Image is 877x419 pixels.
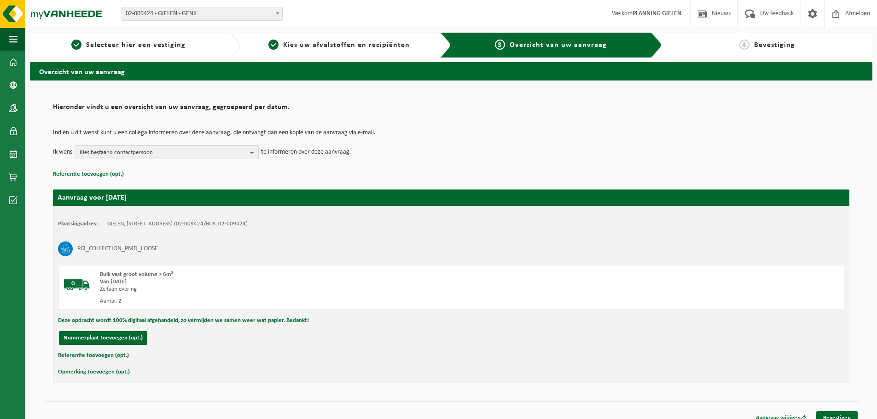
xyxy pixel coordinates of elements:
h3: PCI_COLLECTION_PMD_LOOSE [77,241,158,256]
span: Overzicht van uw aanvraag [510,41,607,49]
strong: PLANNING GIELEN [633,10,681,17]
button: Opmerking toevoegen (opt.) [58,366,130,378]
td: GIELEN, [STREET_ADDRESS] (02-009424/BUS, 02-009424) [107,220,248,228]
button: Nummerplaat toevoegen (opt.) [59,331,147,345]
h2: Hieronder vindt u een overzicht van uw aanvraag, gegroepeerd per datum. [53,103,849,116]
p: Ik wens [53,145,72,159]
a: 1Selecteer hier een vestiging [35,40,222,51]
span: 02-009424 - GIELEN - GENK [122,7,282,20]
p: Indien u dit wenst kunt u een collega informeren over deze aanvraag, die ontvangt dan een kopie v... [53,130,849,136]
img: BL-SO-LV.png [63,271,91,298]
span: 3 [495,40,505,50]
p: te informeren over deze aanvraag. [261,145,351,159]
button: Deze opdracht wordt 100% digitaal afgehandeld, zo vermijden we samen weer wat papier. Bedankt! [58,315,309,327]
span: Selecteer hier een vestiging [86,41,186,49]
a: 2Kies uw afvalstoffen en recipiënten [245,40,433,51]
strong: Van [DATE] [100,279,127,285]
span: 1 [71,40,81,50]
h2: Overzicht van uw aanvraag [30,62,872,80]
span: 02-009424 - GIELEN - GENK [122,7,283,21]
button: Kies bestaand contactpersoon [75,145,259,159]
button: Referentie toevoegen (opt.) [53,168,124,180]
span: Kies bestaand contactpersoon [80,146,246,160]
span: 4 [739,40,749,50]
span: 2 [268,40,279,50]
button: Referentie toevoegen (opt.) [58,350,129,362]
span: Bevestiging [754,41,795,49]
div: Zelfaanlevering [100,286,488,293]
span: Bulk vast groot volume > 6m³ [100,271,173,277]
span: Kies uw afvalstoffen en recipiënten [283,41,410,49]
strong: Plaatsingsadres: [58,221,98,227]
div: Aantal: 2 [100,298,488,305]
strong: Aanvraag voor [DATE] [58,194,127,201]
